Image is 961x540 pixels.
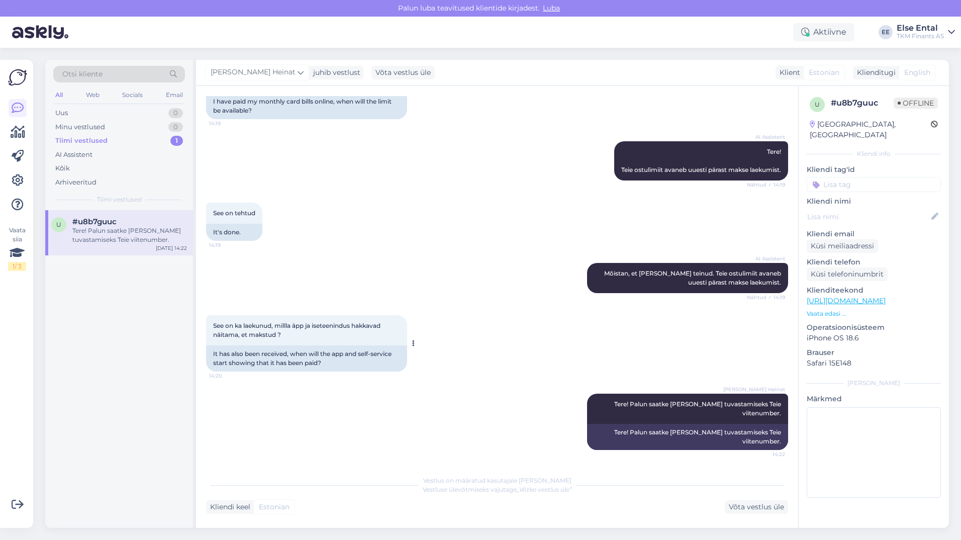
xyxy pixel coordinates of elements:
span: [PERSON_NAME] Heinat [211,67,296,78]
div: It has also been received, when will the app and self-service start showing that it has been paid? [206,345,407,372]
div: Vaata siia [8,226,26,271]
div: Küsi telefoninumbrit [807,267,888,281]
div: Aktiivne [793,23,854,41]
span: #u8b7guuc [72,217,117,226]
span: u [56,221,61,228]
span: u [815,101,820,108]
span: Vestluse ülevõtmiseks vajutage [423,486,572,493]
p: Operatsioonisüsteem [807,322,941,333]
span: Vestlus on määratud kasutajale [PERSON_NAME] [423,477,571,484]
div: Uus [55,108,68,118]
div: Võta vestlus üle [371,66,435,79]
div: Arhiveeritud [55,177,97,188]
span: See on ka laekunud, millla äpp ja iseteenindus hakkavad näitama, et makstud ? [213,322,382,338]
i: „Võtke vestlus üle” [517,486,572,493]
span: Estonian [259,502,290,512]
span: English [904,67,930,78]
div: Kliendi info [807,149,941,158]
span: See on tehtud [213,209,255,217]
div: All [53,88,65,102]
div: [PERSON_NAME] [807,379,941,388]
p: Märkmed [807,394,941,404]
p: Kliendi nimi [807,196,941,207]
span: AI Assistent [747,255,785,262]
span: 14:19 [209,120,247,127]
span: Otsi kliente [62,69,103,79]
p: Klienditeekond [807,285,941,296]
div: [DATE] 14:22 [156,244,187,252]
span: Offline [894,98,938,109]
p: Kliendi telefon [807,257,941,267]
span: Tiimi vestlused [97,195,142,204]
span: Tere! Palun saatke [PERSON_NAME] tuvastamiseks Teie viitenumber. [614,400,783,417]
span: Luba [540,4,563,13]
div: Minu vestlused [55,122,105,132]
a: Else EntalTKM Finants AS [897,24,955,40]
span: Nähtud ✓ 14:19 [747,294,785,301]
input: Lisa tag [807,177,941,192]
div: Tiimi vestlused [55,136,108,146]
div: Klienditugi [853,67,896,78]
input: Lisa nimi [807,211,929,222]
p: Vaata edasi ... [807,309,941,318]
span: AI Assistent [747,133,785,141]
div: I have paid my monthly card bills online, when will the limit be available? [206,93,407,119]
p: Kliendi tag'id [807,164,941,175]
p: Safari 15E148 [807,358,941,369]
div: TKM Finants AS [897,32,944,40]
div: Võta vestlus üle [725,500,788,514]
span: Estonian [809,67,839,78]
div: [GEOGRAPHIC_DATA], [GEOGRAPHIC_DATA] [810,119,931,140]
div: Klient [776,67,800,78]
div: Socials [120,88,145,102]
span: Mõistan, et [PERSON_NAME] teinud. Teie ostulimiit avaneb uuesti pärast makse laekumist. [604,269,783,286]
div: EE [879,25,893,39]
div: 0 [168,122,183,132]
div: Küsi meiliaadressi [807,239,878,253]
div: Tere! Palun saatke [PERSON_NAME] tuvastamiseks Teie viitenumber. [587,424,788,450]
p: Kliendi email [807,229,941,239]
div: Web [84,88,102,102]
span: [PERSON_NAME] Heinat [723,386,785,393]
span: 14:20 [209,372,247,380]
div: Tere! Palun saatke [PERSON_NAME] tuvastamiseks Teie viitenumber. [72,226,187,244]
div: 0 [168,108,183,118]
div: 1 [170,136,183,146]
img: Askly Logo [8,68,27,87]
span: 14:22 [747,451,785,458]
div: Email [164,88,185,102]
span: Nähtud ✓ 14:19 [747,181,785,189]
a: [URL][DOMAIN_NAME] [807,296,886,305]
div: Else Ental [897,24,944,32]
span: 14:19 [209,241,247,249]
div: # u8b7guuc [831,97,894,109]
div: Kliendi keel [206,502,250,512]
div: 1 / 3 [8,262,26,271]
div: It's done. [206,224,262,241]
div: juhib vestlust [309,67,360,78]
div: Kõik [55,163,70,173]
p: Brauser [807,347,941,358]
div: AI Assistent [55,150,92,160]
p: iPhone OS 18.6 [807,333,941,343]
